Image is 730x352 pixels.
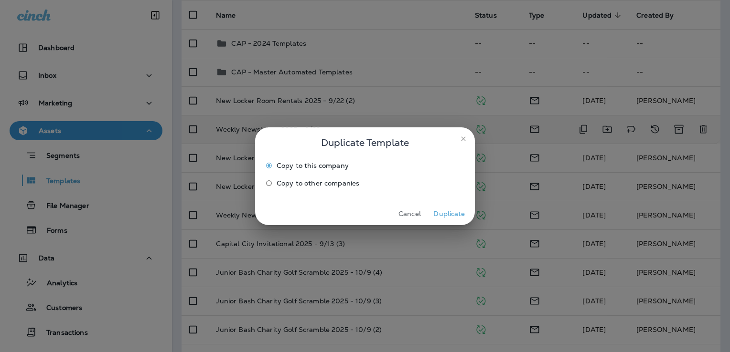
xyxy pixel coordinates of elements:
button: close [456,131,471,146]
span: Copy to other companies [277,179,359,187]
button: Cancel [392,207,428,221]
span: Copy to this company [277,162,349,169]
button: Duplicate [431,207,467,221]
span: Duplicate Template [321,135,409,150]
